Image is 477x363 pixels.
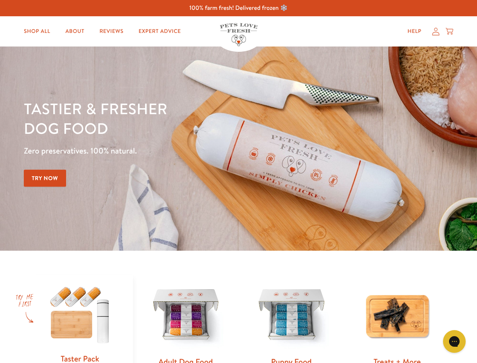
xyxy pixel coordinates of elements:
[439,327,469,355] iframe: Gorgias live chat messenger
[24,170,66,187] a: Try Now
[18,24,56,39] a: Shop All
[24,144,310,158] p: Zero preservatives. 100% natural.
[59,24,90,39] a: About
[401,24,428,39] a: Help
[24,99,310,138] h1: Tastier & fresher dog food
[93,24,129,39] a: Reviews
[133,24,187,39] a: Expert Advice
[220,23,258,46] img: Pets Love Fresh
